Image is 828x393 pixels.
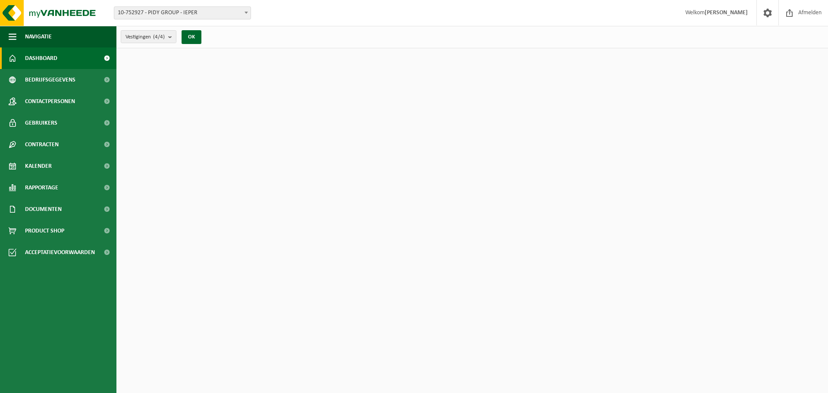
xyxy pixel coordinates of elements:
[121,30,176,43] button: Vestigingen(4/4)
[705,9,748,16] strong: [PERSON_NAME]
[25,198,62,220] span: Documenten
[25,69,75,91] span: Bedrijfsgegevens
[25,220,64,242] span: Product Shop
[25,26,52,47] span: Navigatie
[25,177,58,198] span: Rapportage
[114,7,251,19] span: 10-752927 - PIDY GROUP - IEPER
[182,30,201,44] button: OK
[25,134,59,155] span: Contracten
[125,31,165,44] span: Vestigingen
[153,34,165,40] count: (4/4)
[25,91,75,112] span: Contactpersonen
[114,6,251,19] span: 10-752927 - PIDY GROUP - IEPER
[25,47,57,69] span: Dashboard
[25,155,52,177] span: Kalender
[25,112,57,134] span: Gebruikers
[25,242,95,263] span: Acceptatievoorwaarden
